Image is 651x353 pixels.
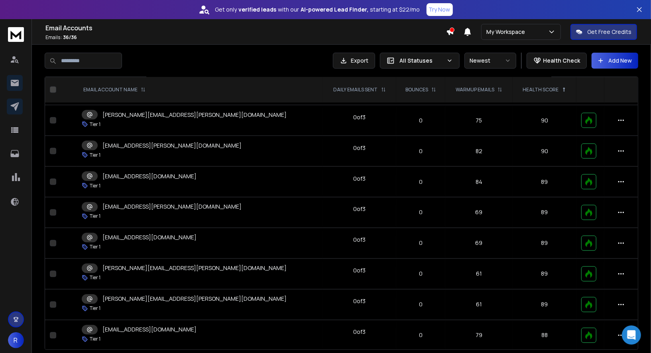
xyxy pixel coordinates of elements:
[401,178,441,186] p: 0
[90,336,100,343] p: Tier 1
[239,6,277,14] strong: verified leads
[90,121,100,128] p: Tier 1
[445,105,512,136] td: 75
[354,205,366,213] div: 0 of 3
[102,111,287,119] p: [PERSON_NAME][EMAIL_ADDRESS][PERSON_NAME][DOMAIN_NAME]
[401,147,441,155] p: 0
[486,28,528,36] p: My Workspace
[513,167,576,197] td: 89
[456,87,494,93] p: WARMUP EMAILS
[587,28,631,36] p: Get Free Credits
[429,6,450,14] p: Try Now
[354,267,366,275] div: 0 of 3
[333,53,375,69] button: Export
[354,113,366,121] div: 0 of 3
[354,236,366,244] div: 0 of 3
[427,3,453,16] button: Try Now
[8,332,24,348] button: R
[102,326,197,334] p: [EMAIL_ADDRESS][DOMAIN_NAME]
[570,24,637,40] button: Get Free Credits
[445,167,512,197] td: 84
[543,57,580,65] p: Health Check
[45,23,446,33] h1: Email Accounts
[401,301,441,309] p: 0
[513,105,576,136] td: 90
[102,172,197,180] p: [EMAIL_ADDRESS][DOMAIN_NAME]
[354,175,366,183] div: 0 of 3
[102,295,287,303] p: [PERSON_NAME][EMAIL_ADDRESS][PERSON_NAME][DOMAIN_NAME]
[622,325,641,345] div: Open Intercom Messenger
[592,53,638,69] button: Add New
[401,331,441,339] p: 0
[513,290,576,320] td: 89
[399,57,443,65] p: All Statuses
[513,197,576,228] td: 89
[63,34,77,41] span: 36 / 36
[90,152,100,158] p: Tier 1
[401,116,441,124] p: 0
[513,228,576,259] td: 89
[523,87,559,93] p: HEALTH SCORE
[513,259,576,290] td: 89
[401,239,441,247] p: 0
[401,209,441,217] p: 0
[464,53,516,69] button: Newest
[445,136,512,167] td: 82
[401,270,441,278] p: 0
[301,6,369,14] strong: AI-powered Lead Finder,
[354,298,366,306] div: 0 of 3
[215,6,420,14] p: Get only with our starting at $22/mo
[90,213,100,220] p: Tier 1
[354,328,366,336] div: 0 of 3
[405,87,428,93] p: BOUNCES
[90,306,100,312] p: Tier 1
[102,142,242,150] p: [EMAIL_ADDRESS][PERSON_NAME][DOMAIN_NAME]
[45,34,446,41] p: Emails :
[90,183,100,189] p: Tier 1
[83,87,146,93] div: EMAIL ACCOUNT NAME
[445,320,512,351] td: 79
[8,27,24,42] img: logo
[445,259,512,290] td: 61
[513,320,576,351] td: 88
[102,234,197,242] p: [EMAIL_ADDRESS][DOMAIN_NAME]
[445,197,512,228] td: 69
[90,244,100,250] p: Tier 1
[90,275,100,281] p: Tier 1
[445,228,512,259] td: 69
[513,136,576,167] td: 90
[445,290,512,320] td: 61
[354,144,366,152] div: 0 of 3
[102,264,287,272] p: [PERSON_NAME][EMAIL_ADDRESS][PERSON_NAME][DOMAIN_NAME]
[527,53,587,69] button: Health Check
[102,203,242,211] p: [EMAIL_ADDRESS][PERSON_NAME][DOMAIN_NAME]
[334,87,378,93] p: DAILY EMAILS SENT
